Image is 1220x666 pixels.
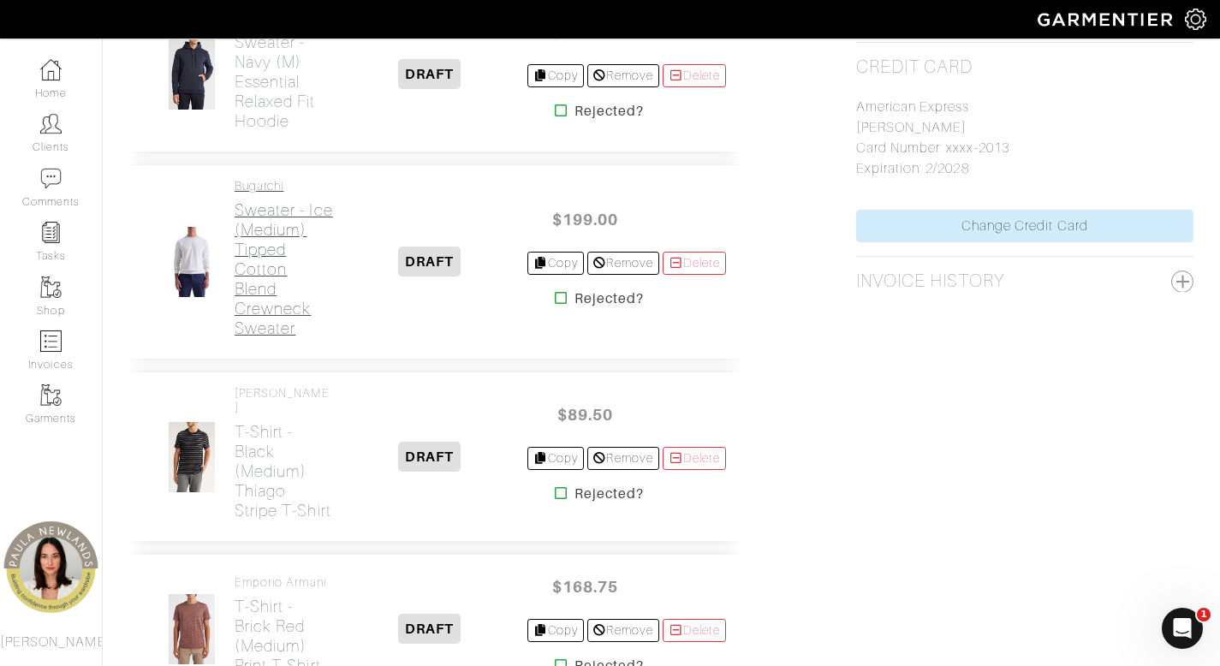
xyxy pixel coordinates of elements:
[587,64,658,87] a: Remove
[663,252,726,275] a: Delete
[235,386,333,520] a: [PERSON_NAME] T-Shirt - Black (Medium)Thiago Stripe T-Shirt
[1029,4,1185,34] img: garmentier-logo-header-white-b43fb05a5012e4ada735d5af1a66efaba907eab6374d6393d1fbf88cb4ef424d.png
[663,64,726,87] a: Delete
[40,113,62,134] img: clients-icon-6bae9207a08558b7cb47a8932f037763ab4055f8c8b6bfacd5dc20c3e0201464.png
[1197,608,1211,621] span: 1
[398,59,461,89] span: DRAFT
[663,447,726,470] a: Delete
[168,593,216,665] img: XKjLpUjxYqngpepaWkv1wTPj
[235,200,333,338] h2: Sweater - Ice (Medium) Tipped Cotton Blend Crewneck Sweater
[398,442,461,472] span: DRAFT
[168,39,215,110] img: HK3KQW8gkBfiXiVF8XgefJkK
[527,619,585,642] a: Copy
[235,179,333,193] h4: Bugatchi
[398,614,461,644] span: DRAFT
[527,64,585,87] a: Copy
[235,575,333,590] h4: Emporio Armani
[40,384,62,406] img: garments-icon-b7da505a4dc4fd61783c78ac3ca0ef83fa9d6f193b1c9dc38574b1d14d53ca28.png
[856,97,1193,179] p: American Express [PERSON_NAME] Card Number: xxxx-2013 Expiration: 2/2028
[856,271,1005,292] h2: Invoice History
[40,277,62,298] img: garments-icon-b7da505a4dc4fd61783c78ac3ca0ef83fa9d6f193b1c9dc38574b1d14d53ca28.png
[587,619,658,642] a: Remove
[574,288,644,309] strong: Rejected?
[1162,608,1203,649] iframe: Intercom live chat
[527,447,585,470] a: Copy
[235,422,333,520] h2: T-Shirt - Black (Medium) Thiago Stripe T-Shirt
[527,252,585,275] a: Copy
[235,33,333,131] h2: Sweater - navy (m) Essential Relaxed Fit Hoodie
[40,330,62,352] img: orders-icon-0abe47150d42831381b5fb84f609e132dff9fe21cb692f30cb5eec754e2cba89.png
[235,386,333,415] h4: [PERSON_NAME]
[534,201,637,238] span: $199.00
[40,59,62,80] img: dashboard-icon-dbcd8f5a0b271acd01030246c82b418ddd0df26cd7fceb0bd07c9910d44c42f6.png
[40,222,62,243] img: reminder-icon-8004d30b9f0a5d33ae49ab947aed9ed385cf756f9e5892f1edd6e32f2345188e.png
[1185,9,1206,30] img: gear-icon-white-bd11855cb880d31180b6d7d6211b90ccbf57a29d726f0c71d8c61bd08dd39cc2.png
[574,484,644,504] strong: Rejected?
[534,396,637,433] span: $89.50
[235,11,333,131] a: Theory Sweater - navy (m)Essential Relaxed Fit Hoodie
[856,210,1193,242] a: Change Credit Card
[173,226,211,298] img: QLQEMbM3aaHn9LUBGzvniHdp
[40,168,62,189] img: comment-icon-a0a6a9ef722e966f86d9cbdc48e553b5cf19dbc54f86b18d962a5391bc8f6eb6.png
[574,101,644,122] strong: Rejected?
[663,619,726,642] a: Delete
[534,568,637,605] span: $168.75
[168,421,215,493] img: 69aVoSEK1cmubg2e97j5wwbu
[235,179,333,338] a: Bugatchi Sweater - Ice (Medium)Tipped Cotton Blend Crewneck Sweater
[587,447,658,470] a: Remove
[398,247,461,277] span: DRAFT
[587,252,658,275] a: Remove
[856,56,973,78] h2: Credit Card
